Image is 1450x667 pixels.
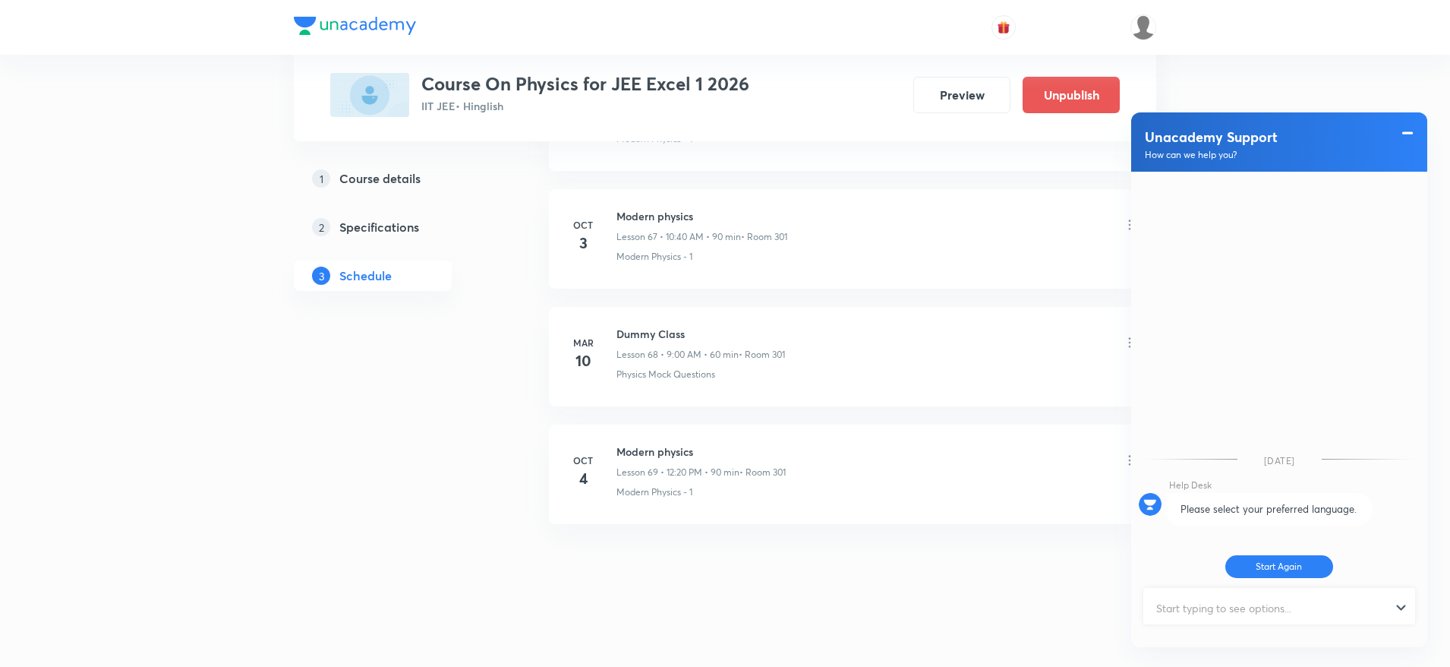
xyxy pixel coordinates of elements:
span: Help Desk [1169,479,1212,491]
h5: Schedule [339,267,392,285]
img: avatar [997,21,1010,34]
h4: 10 [568,349,598,372]
p: • Room 301 [739,348,785,362]
h6: Mar [568,336,598,349]
p: Physics Mock Questions [616,368,715,381]
p: 3 [312,267,330,285]
button: avatar [991,15,1016,40]
a: 1Course details [294,163,500,194]
p: • Room 301 [739,466,786,479]
h3: Course On Physics for JEE Excel 1 2026 [421,73,749,95]
img: Ankit Porwal [1130,14,1156,40]
span: [DATE] [1264,455,1295,466]
h6: Oct [568,454,598,467]
img: Company Logo [294,17,416,35]
p: IIT JEE • Hinglish [421,98,749,114]
h5: Specifications [339,218,419,236]
a: Company Logo [294,17,416,39]
label: Unacademy Support [1145,128,1360,146]
h6: Oct [568,218,598,232]
h4: 4 [568,467,598,490]
p: Lesson 67 • 10:40 AM • 90 min [616,230,741,244]
p: Lesson 68 • 9:00 AM • 60 min [616,348,739,362]
h5: Course details [339,169,421,188]
p: Modern Physics - 1 [616,250,692,264]
a: 2Specifications [294,212,500,242]
p: Modern Physics - 1 [616,485,692,499]
img: D26B3AB7-1C2F-4684-90B5-459F54898585_plus.png [330,73,409,117]
p: • Room 301 [741,230,787,244]
h6: Modern physics [616,444,786,460]
h6: Dummy Class [616,326,785,342]
button: Preview [913,77,1010,113]
h4: 3 [568,232,598,254]
p: 1 [312,169,330,188]
button: Unpublish [1023,77,1120,113]
span: Please select your preferred language. [1180,502,1357,516]
input: Start typing to see options... [1145,590,1400,627]
p: 2 [312,218,330,236]
button: Start Again [1225,555,1334,578]
label: How can we help you? [1145,149,1360,160]
p: Lesson 69 • 12:20 PM • 90 min [616,466,739,479]
h6: Modern physics [616,208,787,224]
div: Minimize [1400,124,1415,139]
